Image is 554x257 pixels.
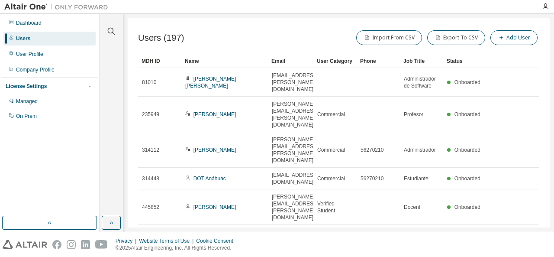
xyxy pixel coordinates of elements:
span: Estudiante [404,175,428,182]
span: Docent [404,204,420,211]
div: Status [447,54,483,68]
span: Profesor [404,111,423,118]
span: Onboarded [454,147,480,153]
img: instagram.svg [67,240,76,249]
span: 445852 [142,204,159,211]
span: Commercial [317,146,345,153]
span: [PERSON_NAME][EMAIL_ADDRESS][PERSON_NAME][DOMAIN_NAME] [272,101,318,128]
span: Onboarded [454,79,480,85]
div: License Settings [6,83,47,90]
span: Commercial [317,175,345,182]
span: Onboarded [454,176,480,182]
div: Name [185,54,264,68]
button: Add User [490,30,538,45]
img: youtube.svg [95,240,108,249]
a: [PERSON_NAME] [193,204,236,210]
div: User Profile [16,51,43,58]
div: Company Profile [16,66,55,73]
img: facebook.svg [52,240,61,249]
div: Managed [16,98,38,105]
span: Administrador [404,146,436,153]
span: [EMAIL_ADDRESS][DOMAIN_NAME] [272,172,318,185]
span: Verified Student [317,200,353,214]
div: Job Title [403,54,440,68]
span: Onboarded [454,111,480,117]
div: On Prem [16,113,37,120]
div: Cookie Consent [196,237,238,244]
span: 235949 [142,111,159,118]
span: [PERSON_NAME][EMAIL_ADDRESS][PERSON_NAME][DOMAIN_NAME] [272,136,318,164]
img: altair_logo.svg [3,240,47,249]
span: Onboarded [454,204,480,210]
div: Users [16,35,30,42]
p: © 2025 Altair Engineering, Inc. All Rights Reserved. [116,244,238,252]
img: Altair One [4,3,113,11]
span: Commercial [317,111,345,118]
span: [EMAIL_ADDRESS][PERSON_NAME][DOMAIN_NAME] [272,72,318,93]
a: [PERSON_NAME] [193,147,236,153]
a: [PERSON_NAME] [PERSON_NAME] [185,76,236,89]
span: 56270210 [361,175,383,182]
span: 314112 [142,146,159,153]
div: Privacy [116,237,139,244]
a: DOT Anáhuac [193,176,226,182]
div: Dashboard [16,20,42,26]
span: Administrador de Software [404,75,439,89]
button: Export To CSV [427,30,485,45]
span: 314448 [142,175,159,182]
div: Phone [360,54,396,68]
div: User Category [317,54,353,68]
div: MDH ID [142,54,178,68]
img: linkedin.svg [81,240,90,249]
span: 81010 [142,79,156,86]
div: Email [271,54,310,68]
div: Website Terms of Use [139,237,196,244]
button: Import From CSV [356,30,422,45]
span: [PERSON_NAME][EMAIL_ADDRESS][PERSON_NAME][DOMAIN_NAME] [272,193,318,221]
span: Users (197) [138,33,184,43]
a: [PERSON_NAME] [193,111,236,117]
span: 56270210 [361,146,383,153]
